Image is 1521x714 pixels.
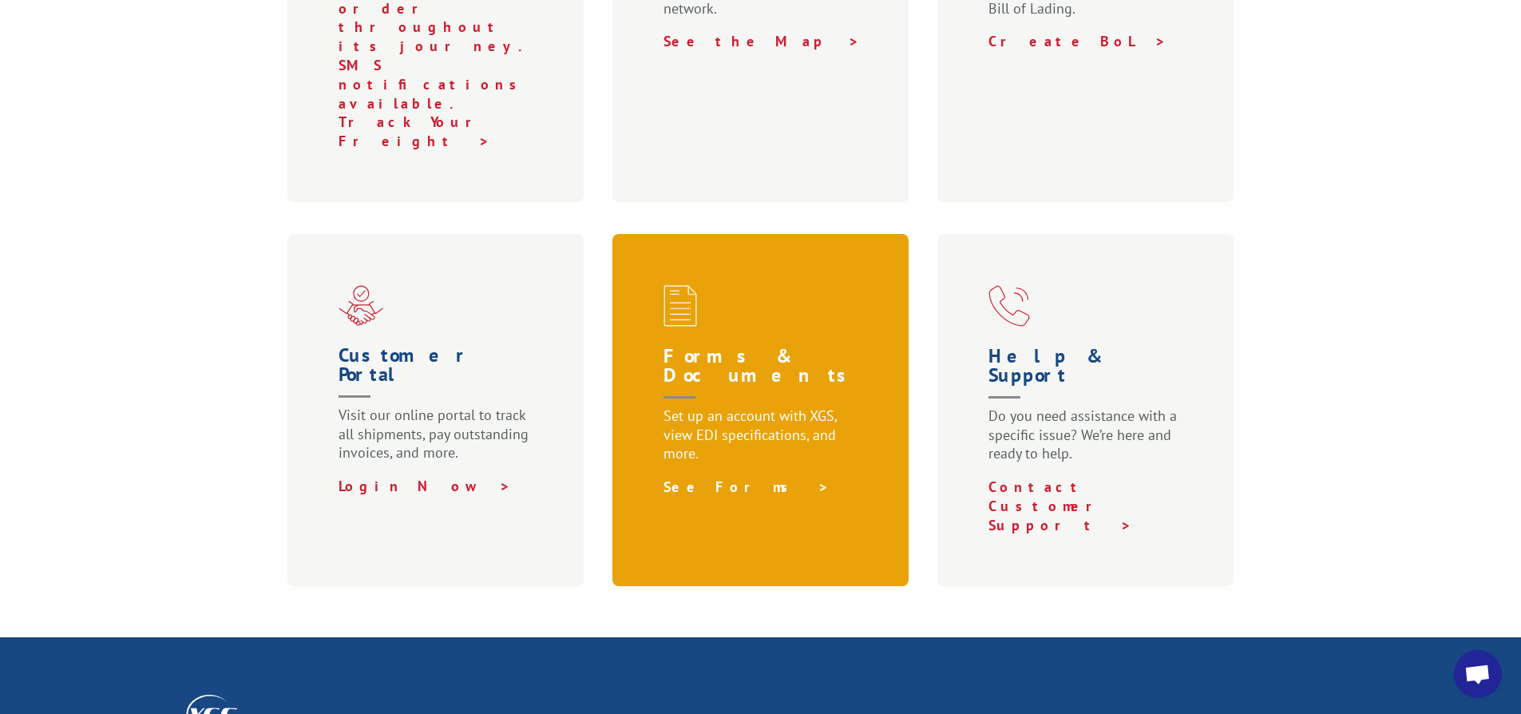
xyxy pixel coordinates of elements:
[988,407,1190,478] p: Do you need assistance with a specific issue? We’re here and ready to help.
[339,285,383,326] img: xgs-icon-partner-red (1)
[988,347,1190,407] h1: Help & Support
[339,346,540,406] h1: Customer Portal
[663,32,860,50] a: See the Map >
[988,285,1030,327] img: xgs-icon-help-and-support-red
[663,347,865,407] h1: Forms & Documents
[339,477,511,495] a: Login Now >
[339,406,540,477] p: Visit our online portal to track all shipments, pay outstanding invoices, and more.
[988,32,1166,50] a: Create BoL >
[663,285,697,327] img: xgs-icon-credit-financing-forms-red
[663,407,865,478] p: Set up an account with XGS, view EDI specifications, and more.
[1454,650,1502,698] a: Open chat
[663,478,830,496] a: See Forms >
[988,478,1132,534] a: Contact Customer Support >
[339,113,494,150] a: Track Your Freight >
